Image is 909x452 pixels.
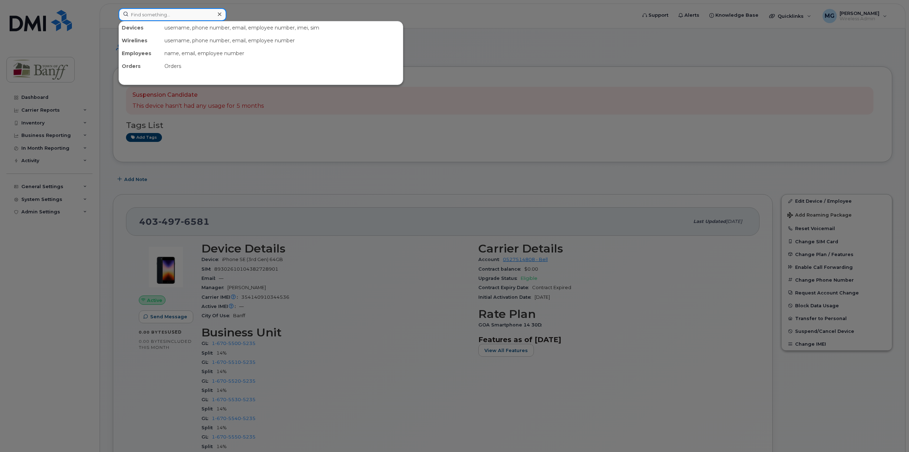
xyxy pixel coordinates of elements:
[119,21,162,34] div: Devices
[162,60,403,73] div: Orders
[119,60,162,73] div: Orders
[162,47,403,60] div: name, email, employee number
[119,47,162,60] div: Employees
[119,34,162,47] div: Wirelines
[162,34,403,47] div: username, phone number, email, employee number
[162,21,403,34] div: username, phone number, email, employee number, imei, sim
